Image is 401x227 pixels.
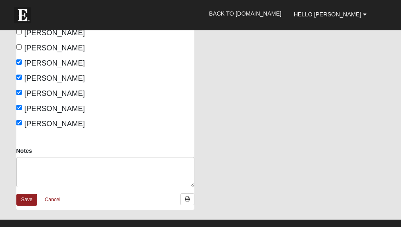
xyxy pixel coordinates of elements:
[25,44,85,52] span: [PERSON_NAME]
[25,74,85,82] span: [PERSON_NAME]
[39,193,65,206] a: Cancel
[25,89,85,98] span: [PERSON_NAME]
[16,59,22,65] input: [PERSON_NAME]
[25,29,85,37] span: [PERSON_NAME]
[180,193,194,205] a: Print Attendance Roster
[16,90,22,95] input: [PERSON_NAME]
[14,7,31,23] img: Eleven22 logo
[25,104,85,113] span: [PERSON_NAME]
[16,29,22,34] input: [PERSON_NAME]
[16,147,32,155] label: Notes
[25,120,85,128] span: [PERSON_NAME]
[203,3,288,24] a: Back to [DOMAIN_NAME]
[288,4,373,25] a: Hello [PERSON_NAME]
[16,44,22,50] input: [PERSON_NAME]
[16,194,38,206] a: Save
[294,11,361,18] span: Hello [PERSON_NAME]
[16,75,22,80] input: [PERSON_NAME]
[16,105,22,110] input: [PERSON_NAME]
[16,120,22,125] input: [PERSON_NAME]
[25,59,85,67] span: [PERSON_NAME]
